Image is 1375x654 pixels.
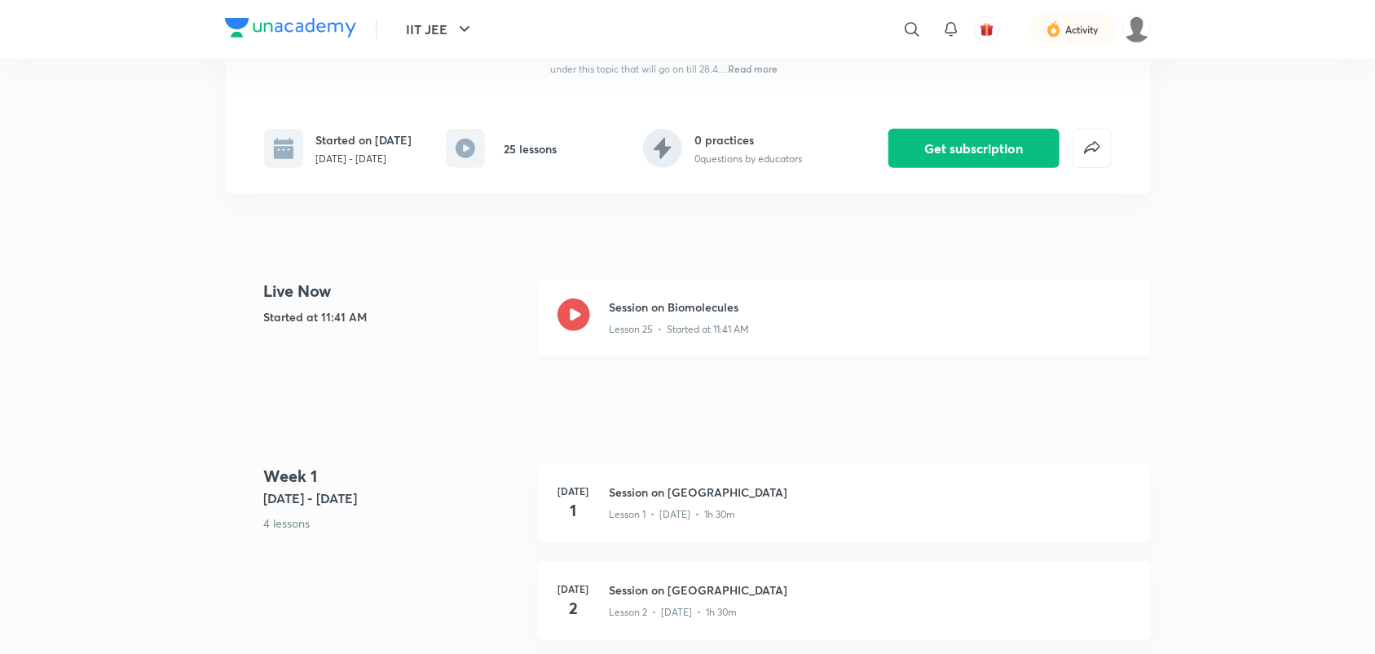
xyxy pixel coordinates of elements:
[1047,20,1061,39] img: activity
[610,581,1131,599] h3: Session on [GEOGRAPHIC_DATA]
[264,515,525,532] p: 4 lessons
[610,605,738,620] p: Lesson 2 • [DATE] • 1h 30m
[225,18,356,42] a: Company Logo
[557,581,590,596] h6: [DATE]
[610,322,750,337] p: Lesson 25 • Started at 11:41 AM
[316,131,412,148] h6: Started on [DATE]
[1123,15,1151,43] img: snigdha
[397,13,484,46] button: IIT JEE
[264,488,525,508] h5: [DATE] - [DATE]
[980,22,994,37] img: avatar
[610,298,1131,316] h3: Session on Biomolecules
[264,464,525,488] h4: Week 1
[1073,129,1112,168] button: false
[264,308,525,325] h5: Started at 11:41 AM
[225,18,356,38] img: Company Logo
[538,279,1151,376] a: Session on BiomoleculesLesson 25 • Started at 11:41 AM
[557,596,590,621] h4: 2
[695,131,803,148] h6: 0 practices
[974,16,1000,42] button: avatar
[610,507,736,522] p: Lesson 1 • [DATE] • 1h 30m
[316,152,412,166] p: [DATE] - [DATE]
[557,498,590,523] h4: 1
[610,484,1131,501] h3: Session on [GEOGRAPHIC_DATA]
[264,279,525,303] h4: Live Now
[695,152,803,166] p: 0 questions by educators
[557,484,590,498] h6: [DATE]
[729,62,778,75] span: Read more
[505,140,557,157] h6: 25 lessons
[538,464,1151,562] a: [DATE]1Session on [GEOGRAPHIC_DATA]Lesson 1 • [DATE] • 1h 30m
[888,129,1060,168] button: Get subscription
